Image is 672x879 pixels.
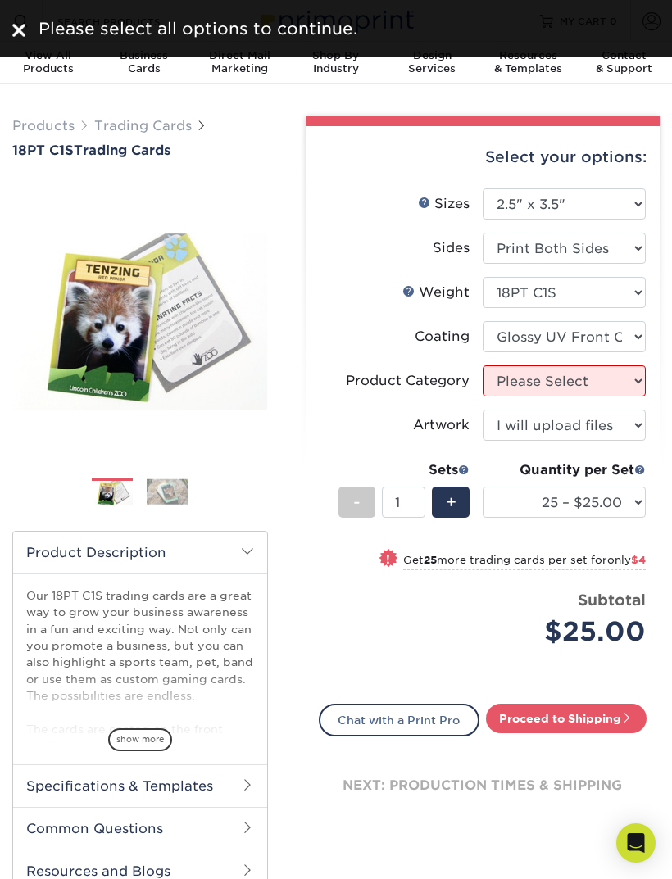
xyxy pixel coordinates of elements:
iframe: Google Customer Reviews [4,829,139,873]
img: Trading Cards 02 [147,479,188,505]
a: BusinessCards [96,42,192,85]
strong: Subtotal [578,591,646,609]
a: Proceed to Shipping [486,704,647,733]
span: ! [386,551,390,569]
h2: Common Questions [13,807,267,850]
span: - [353,490,361,514]
div: Cards [96,49,192,75]
div: & Support [576,49,672,75]
div: Sides [433,238,470,258]
a: Resources& Templates [480,42,576,85]
span: + [446,490,456,514]
span: Please select all options to continue. [39,19,357,39]
a: Direct MailMarketing [192,42,288,85]
div: Sets [338,460,470,480]
h1: Trading Cards [12,143,268,158]
div: Weight [402,283,470,302]
h2: Specifications & Templates [13,764,267,807]
div: Marketing [192,49,288,75]
div: Services [384,49,480,75]
a: Products [12,118,75,134]
div: Industry [288,49,384,75]
strong: 25 [424,554,437,566]
div: Select your options: [319,126,647,188]
div: next: production times & shipping [319,736,647,835]
span: only [607,554,646,566]
h2: Product Description [13,532,267,573]
img: Trading Cards 01 [92,478,133,507]
img: 18PT C1S 01 [12,233,268,410]
div: Open Intercom Messenger [616,823,656,863]
span: $4 [631,554,646,566]
p: Our 18PT C1S trading cards are a great way to grow your business awareness in a fun and exciting ... [26,587,254,804]
div: $25.00 [495,612,646,651]
a: Contact& Support [576,42,672,85]
a: Trading Cards [94,118,192,134]
a: 18PT C1STrading Cards [12,143,268,158]
a: DesignServices [384,42,480,85]
span: 18PT C1S [12,143,74,158]
a: Chat with a Print Pro [319,704,479,736]
div: Artwork [413,415,470,435]
small: Get more trading cards per set for [403,554,646,570]
div: Coating [415,327,470,347]
div: & Templates [480,49,576,75]
div: Sizes [418,194,470,214]
div: Quantity per Set [483,460,646,480]
div: Product Category [346,371,470,391]
a: Shop ByIndustry [288,42,384,85]
span: show more [108,728,172,750]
